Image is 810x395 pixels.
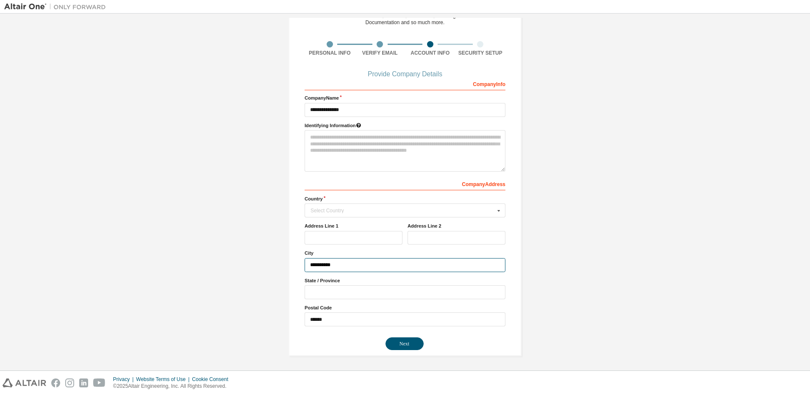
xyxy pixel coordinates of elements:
img: instagram.svg [65,378,74,387]
label: Please provide any information that will help our support team identify your company. Email and n... [305,122,505,129]
div: Website Terms of Use [136,376,192,383]
img: Altair One [4,3,110,11]
label: Postal Code [305,304,505,311]
div: Company Info [305,77,505,90]
label: State / Province [305,277,505,284]
label: City [305,250,505,256]
img: facebook.svg [51,378,60,387]
div: Personal Info [305,50,355,56]
label: Address Line 1 [305,223,402,229]
label: Company Name [305,95,505,101]
button: Next [386,337,424,350]
div: Select Country [311,208,495,213]
div: Account Info [405,50,455,56]
div: Security Setup [455,50,506,56]
p: © 2025 Altair Engineering, Inc. All Rights Reserved. [113,383,233,390]
label: Address Line 2 [408,223,505,229]
div: Verify Email [355,50,405,56]
div: For Free Trials, Licenses, Downloads, Learning & Documentation and so much more. [350,12,461,26]
div: Company Address [305,177,505,190]
img: youtube.svg [93,378,105,387]
img: altair_logo.svg [3,378,46,387]
div: Cookie Consent [192,376,233,383]
div: Privacy [113,376,136,383]
label: Country [305,195,505,202]
div: Provide Company Details [305,72,505,77]
img: linkedin.svg [79,378,88,387]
